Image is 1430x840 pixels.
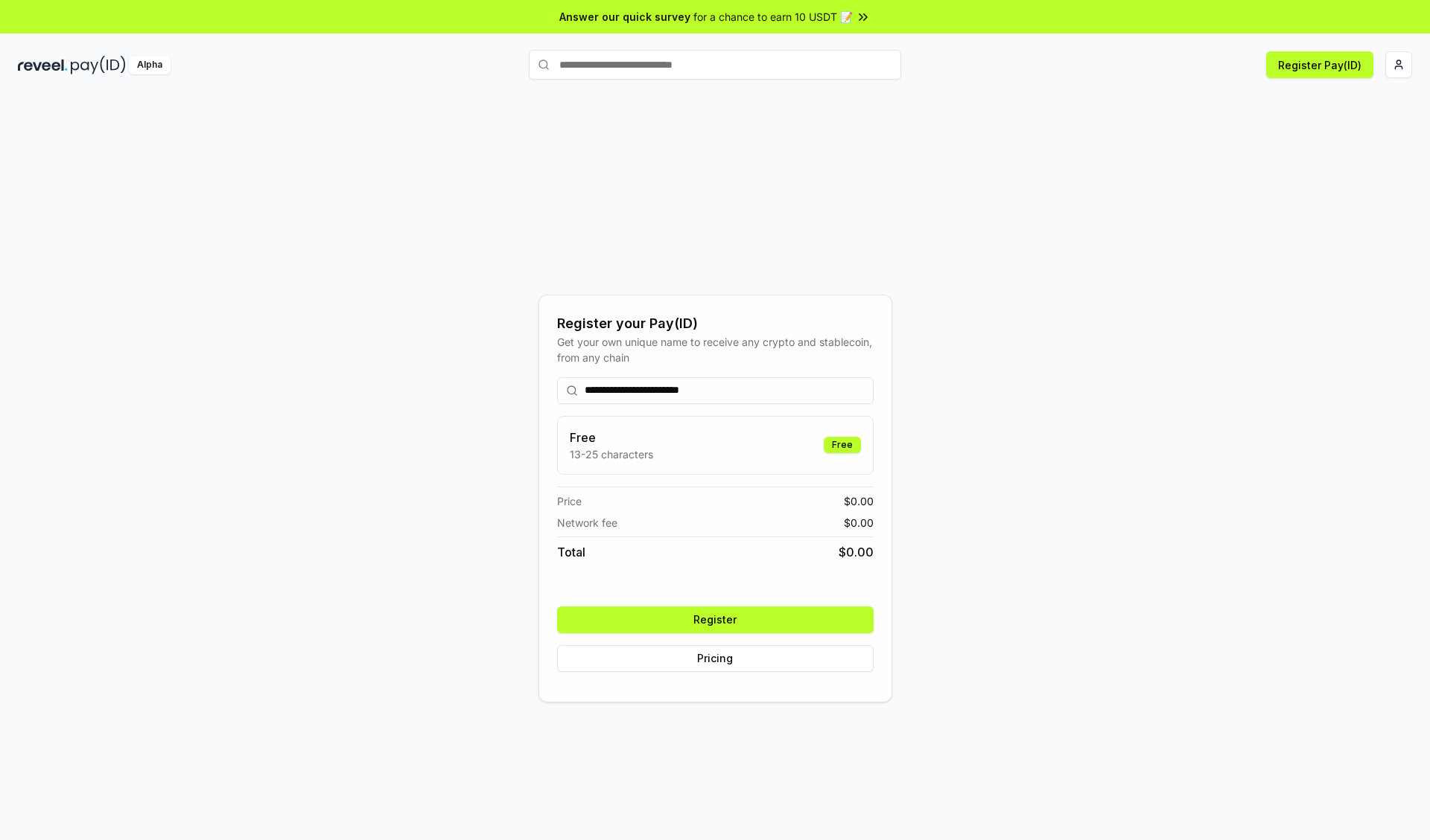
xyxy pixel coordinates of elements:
[559,9,690,25] span: Answer our quick survey
[570,446,653,462] p: 13-25 characters
[18,56,68,74] img: reveel_dark
[844,515,874,530] span: $ 0.00
[570,429,653,446] h3: Free
[839,543,874,561] span: $ 0.00
[129,56,171,74] div: Alpha
[557,515,617,530] span: Network fee
[557,543,585,561] span: Total
[557,334,874,365] div: Get your own unique name to receive any crypto and stablecoin, from any chain
[557,493,582,509] span: Price
[557,645,874,672] button: Pricing
[824,437,861,453] div: Free
[557,606,874,633] button: Register
[557,313,874,334] div: Register your Pay(ID)
[71,56,126,74] img: pay_id
[693,9,853,25] span: for a chance to earn 10 USDT 📝
[1266,51,1373,78] button: Register Pay(ID)
[844,493,874,509] span: $ 0.00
